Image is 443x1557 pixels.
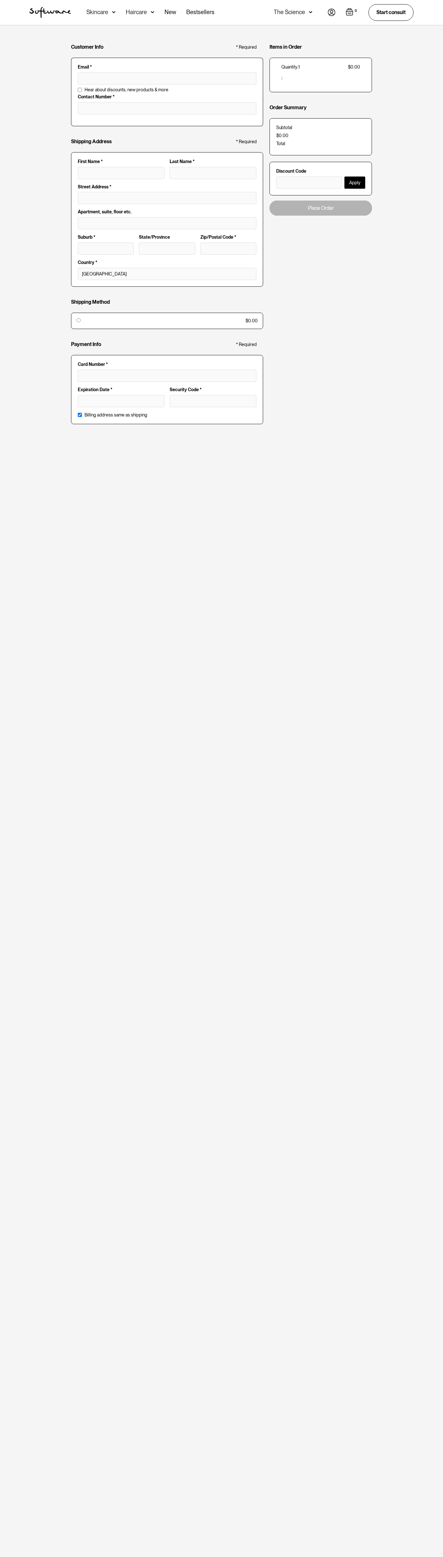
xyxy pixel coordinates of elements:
[236,45,257,50] div: * Required
[78,209,256,215] label: Apartment, suite, floor etc.
[71,138,112,144] h4: Shipping Address
[78,260,256,265] label: Country *
[77,318,81,322] input: $0.00
[236,139,257,144] div: * Required
[78,64,256,70] label: Email *
[78,184,256,190] label: Street Address *
[353,8,358,14] div: 0
[78,235,134,240] label: Suburb *
[270,104,307,111] h4: Order Summary
[281,74,283,81] span: :
[309,9,312,15] img: arrow down
[276,125,292,130] div: Subtotal
[281,64,298,70] div: Quantity:
[78,88,82,92] input: Hear about discounts, new products & more
[71,44,103,50] h4: Customer Info
[78,94,256,100] label: Contact Number *
[78,387,165,392] label: Expiration Date *
[298,64,300,70] div: 1
[200,235,256,240] label: Zip/Postal Code *
[71,341,101,347] h4: Payment Info
[348,64,360,70] div: $0.00
[78,362,256,367] label: Card Number *
[29,7,71,18] img: Software Logo
[85,87,168,93] span: Hear about discounts, new products & more
[78,159,165,164] label: First Name *
[274,9,305,15] div: The Science
[139,235,195,240] label: State/Province
[346,8,358,17] a: Open cart
[86,9,108,15] div: Skincare
[270,44,302,50] h4: Items in Order
[344,177,365,189] button: Apply Discount
[126,9,147,15] div: Haircare
[276,133,288,138] div: $0.00
[85,412,147,418] label: Billing address same as shipping
[151,9,154,15] img: arrow down
[276,169,365,174] label: Discount Code
[276,141,285,146] div: Total
[112,9,116,15] img: arrow down
[170,387,256,392] label: Security Code *
[236,342,257,347] div: * Required
[246,318,258,324] div: $0.00
[170,159,256,164] label: Last Name *
[368,4,414,21] a: Start consult
[71,299,110,305] h4: Shipping Method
